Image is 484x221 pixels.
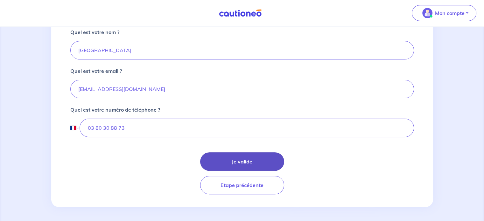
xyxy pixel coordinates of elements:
input: 06 90 67 45 34 [80,119,414,137]
p: Mon compte [435,9,465,17]
img: Cautioneo [216,9,264,17]
input: email.placeholder [70,80,414,98]
p: Quel est votre nom ? [70,28,119,36]
img: illu_account_valid_menu.svg [422,8,432,18]
p: Quel est votre numéro de téléphone ? [70,106,160,114]
button: illu_account_valid_menu.svgMon compte [412,5,476,21]
input: Duteuil [70,41,414,59]
p: Quel est votre email ? [70,67,122,75]
button: Je valide [200,152,284,171]
button: Etape précédente [200,176,284,194]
